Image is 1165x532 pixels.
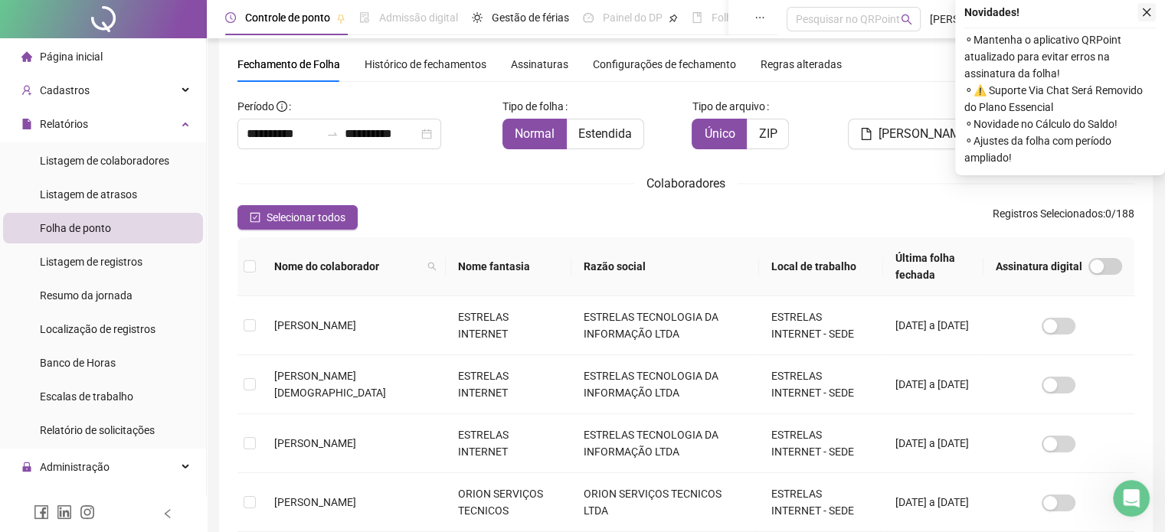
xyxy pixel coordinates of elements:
[274,258,421,275] span: Nome do colaborador
[669,14,678,23] span: pushpin
[571,355,760,414] td: ESTRELAS TECNOLOGIA DA INFORMAÇÃO LTDA
[883,355,983,414] td: [DATE] a [DATE]
[860,128,872,140] span: file
[883,296,983,355] td: [DATE] a [DATE]
[446,414,571,473] td: ESTRELAS INTERNET
[365,58,486,70] span: Histórico de fechamentos
[237,100,274,113] span: Período
[21,462,32,472] span: lock
[761,59,842,70] span: Regras alteradas
[80,504,95,520] span: instagram
[274,319,356,331] span: [PERSON_NAME]
[964,82,1156,116] span: ⚬ ⚠️ Suporte Via Chat Será Removido do Plano Essencial
[34,504,49,520] span: facebook
[446,473,571,532] td: ORION SERVIÇOS TECNICOS
[446,237,571,296] th: Nome fantasia
[759,355,883,414] td: ESTRELAS INTERNET - SEDE
[424,255,440,278] span: search
[40,289,133,302] span: Resumo da jornada
[515,126,555,141] span: Normal
[502,98,564,115] span: Tipo de folha
[446,355,571,414] td: ESTRELAS INTERNET
[930,11,1046,28] span: [PERSON_NAME] - ESTRELAS INTERNET
[427,262,437,271] span: search
[245,11,330,24] span: Controle de ponto
[57,504,72,520] span: linkedin
[712,11,810,24] span: Folha de pagamento
[692,98,764,115] span: Tipo de arquivo
[40,461,110,473] span: Administração
[993,207,1103,220] span: Registros Selecionados
[277,101,287,112] span: info-circle
[40,424,155,436] span: Relatório de solicitações
[964,116,1156,132] span: ⚬ Novidade no Cálculo do Saldo!
[274,496,356,508] span: [PERSON_NAME]
[901,14,912,25] span: search
[446,296,571,355] td: ESTRELAS INTERNET
[759,237,883,296] th: Local de trabalho
[250,212,260,223] span: check-square
[883,414,983,473] td: [DATE] a [DATE]
[759,473,883,532] td: ESTRELAS INTERNET - SEDE
[40,357,116,369] span: Banco de Horas
[704,126,735,141] span: Único
[40,188,137,201] span: Listagem de atrasos
[326,128,339,140] span: swap-right
[754,12,765,23] span: ellipsis
[571,237,760,296] th: Razão social
[40,51,103,63] span: Página inicial
[225,12,236,23] span: clock-circle
[274,437,356,449] span: [PERSON_NAME]
[237,58,340,70] span: Fechamento de Folha
[40,494,100,507] span: Exportações
[883,237,983,296] th: Última folha fechada
[692,12,702,23] span: book
[267,209,345,226] span: Selecionar todos
[492,11,569,24] span: Gestão de férias
[758,126,777,141] span: ZIP
[646,176,725,191] span: Colaboradores
[1141,7,1152,18] span: close
[40,256,142,268] span: Listagem de registros
[21,51,32,62] span: home
[964,4,1019,21] span: Novidades !
[359,12,370,23] span: file-done
[603,11,663,24] span: Painel do DP
[879,125,970,143] span: [PERSON_NAME]
[571,473,760,532] td: ORION SERVIÇOS TECNICOS LTDA
[21,119,32,129] span: file
[964,132,1156,166] span: ⚬ Ajustes da folha com período ampliado!
[578,126,632,141] span: Estendida
[883,473,983,532] td: [DATE] a [DATE]
[237,205,358,230] button: Selecionar todos
[40,155,169,167] span: Listagem de colaboradores
[996,258,1082,275] span: Assinatura digital
[379,11,458,24] span: Admissão digital
[1113,480,1150,517] iframe: Intercom live chat
[274,370,386,399] span: [PERSON_NAME][DEMOGRAPHIC_DATA]
[759,296,883,355] td: ESTRELAS INTERNET - SEDE
[583,12,594,23] span: dashboard
[759,414,883,473] td: ESTRELAS INTERNET - SEDE
[40,118,88,130] span: Relatórios
[21,85,32,96] span: user-add
[40,323,155,335] span: Localização de registros
[40,84,90,96] span: Cadastros
[40,222,111,234] span: Folha de ponto
[326,128,339,140] span: to
[571,296,760,355] td: ESTRELAS TECNOLOGIA DA INFORMAÇÃO LTDA
[571,414,760,473] td: ESTRELAS TECNOLOGIA DA INFORMAÇÃO LTDA
[336,14,345,23] span: pushpin
[40,390,133,403] span: Escalas de trabalho
[964,31,1156,82] span: ⚬ Mantenha o aplicativo QRPoint atualizado para evitar erros na assinatura da folha!
[472,12,483,23] span: sun
[511,59,568,70] span: Assinaturas
[162,508,173,519] span: left
[848,119,983,149] button: [PERSON_NAME]
[593,59,736,70] span: Configurações de fechamento
[993,205,1134,230] span: : 0 / 188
